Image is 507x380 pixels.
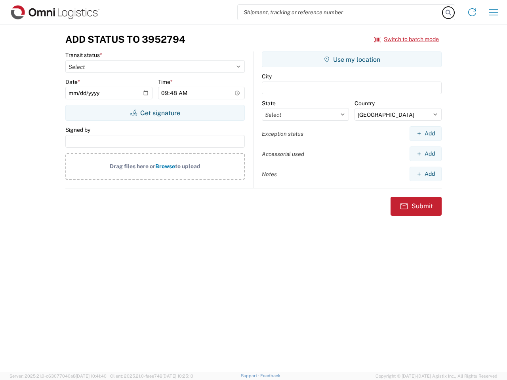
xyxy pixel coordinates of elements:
[260,373,280,378] a: Feedback
[375,372,497,380] span: Copyright © [DATE]-[DATE] Agistix Inc., All Rights Reserved
[76,374,107,378] span: [DATE] 10:41:40
[162,374,193,378] span: [DATE] 10:25:10
[410,126,442,141] button: Add
[410,146,442,161] button: Add
[238,5,443,20] input: Shipment, tracking or reference number
[262,150,304,158] label: Accessorial used
[262,73,272,80] label: City
[355,100,375,107] label: Country
[65,34,185,45] h3: Add Status to 3952794
[262,130,303,137] label: Exception status
[410,167,442,181] button: Add
[65,105,245,121] button: Get signature
[155,163,175,169] span: Browse
[158,78,173,85] label: Time
[65,78,80,85] label: Date
[241,373,261,378] a: Support
[10,374,107,378] span: Server: 2025.21.0-c63077040a8
[65,126,90,133] label: Signed by
[262,51,442,67] button: Use my location
[262,171,277,178] label: Notes
[374,33,439,46] button: Switch to batch mode
[175,163,200,169] span: to upload
[262,100,276,107] label: State
[391,197,442,216] button: Submit
[110,374,193,378] span: Client: 2025.21.0-faee749
[110,163,155,169] span: Drag files here or
[65,51,102,59] label: Transit status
